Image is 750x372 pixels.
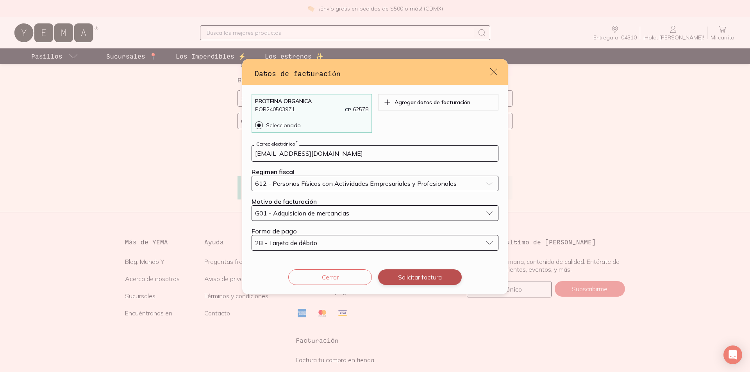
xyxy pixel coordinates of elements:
button: G01 - Adquisicion de mercancias [252,205,498,221]
label: Regimen fiscal [252,168,295,176]
span: G01 - Adquisicion de mercancias [255,210,349,216]
label: Forma de pago [252,227,297,235]
button: 612 - Personas Físicas con Actividades Empresariales y Profesionales [252,176,498,191]
button: 28 - Tarjeta de débito [252,235,498,251]
p: 62578 [345,105,368,114]
span: CP [345,107,351,112]
p: PROTEINA ORGANICA [255,98,368,105]
div: default [242,59,508,294]
p: Seleccionado [266,122,301,129]
div: Open Intercom Messenger [723,345,742,364]
p: Agregar datos de facturación [395,99,470,106]
label: Motivo de facturación [252,198,317,205]
button: Cerrar [288,269,372,285]
span: 612 - Personas Físicas con Actividades Empresariales y Profesionales [255,180,457,187]
span: 28 - Tarjeta de débito [255,240,317,246]
button: Solicitar factura [378,269,462,285]
p: POR2405039Z1 [255,105,295,114]
label: Correo electrónico [254,141,299,147]
h3: Datos de facturación [255,68,489,78]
